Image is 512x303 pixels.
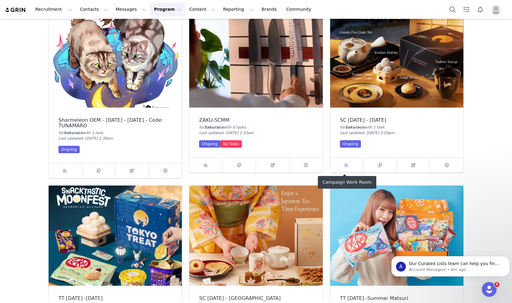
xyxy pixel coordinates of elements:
[189,186,322,286] img: SC July 2025 - Okinawa
[460,2,473,16] a: Tasks
[58,130,172,136] div: for with 1 task .
[345,125,364,129] span: Sakuraco
[318,176,376,189] div: Campaign Work Room
[340,117,454,123] div: SC [DATE] - [DATE]
[491,5,501,14] img: placeholder-profile.jpg
[487,5,507,14] button: Profile
[58,296,172,301] div: TT [DATE] -[DATE]
[220,140,242,148] div: No Tasks
[204,125,224,129] span: Sakuraco
[340,125,454,130] div: for with 1 task .
[5,7,26,13] img: grin logo
[32,2,76,16] button: Recruitment
[49,186,182,286] img: TT August 2025 -Tsukimi
[283,2,318,16] a: Community
[64,131,83,135] span: Sakuraco
[199,130,313,136] div: Last updated: [DATE] 2:33am
[340,296,454,301] div: TT [DATE] -Summer Matsuri
[199,296,313,301] div: SC [DATE] - [GEOGRAPHIC_DATA]
[58,117,172,129] div: Sharmeleon OEM - [DATE] - [DATE] - Code: TUNAMARO
[199,125,313,130] div: for with 0 task .
[189,7,322,108] img: ZAKU-SCMM
[58,136,172,141] div: Last updated: [DATE] 2:39am
[112,2,150,16] button: Messages
[482,282,497,297] iframe: Intercom live chat
[199,140,220,148] div: Ongoing
[340,140,361,148] div: Ongoing
[494,282,499,287] span: 9
[446,2,459,16] button: Search
[244,125,246,129] span: s
[186,2,219,16] button: Content
[199,117,313,123] div: ZAKU-SCMM
[258,2,282,16] a: Brands
[330,186,463,286] img: TT July 2025 -Summer Matsuri
[58,146,80,153] div: Ongoing
[49,7,182,108] img: Sharmeleon OEM - August 2025 - Tsukimi - Code: TUNAMARO
[150,2,185,16] button: Program
[340,130,454,136] div: Last updated: [DATE] 3:03pm
[474,2,487,16] button: Notifications
[219,2,258,16] button: Reporting
[389,243,512,286] iframe: Intercom notifications message
[76,2,112,16] button: Contacts
[330,7,463,108] img: SC August 2025 - Tsukimi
